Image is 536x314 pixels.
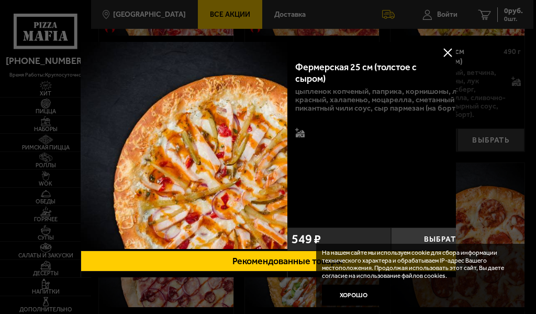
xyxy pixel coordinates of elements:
img: Фермерская 25 см (толстое с сыром) [81,42,287,249]
p: цыпленок копченый, паприка, корнишоны, лук красный, халапеньо, моцарелла, сметанный соус, пикантн... [295,87,486,112]
p: На нашем сайте мы используем cookie для сбора информации технического характера и обрабатываем IP... [322,249,519,279]
div: Фермерская 25 см (толстое с сыром) [295,62,456,84]
a: Фермерская 25 см (толстое с сыром) [81,42,287,251]
button: Выбрать [390,228,494,251]
button: Рекомендованные товары [81,251,494,272]
span: 549 ₽ [292,233,321,245]
button: Хорошо [322,285,385,306]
